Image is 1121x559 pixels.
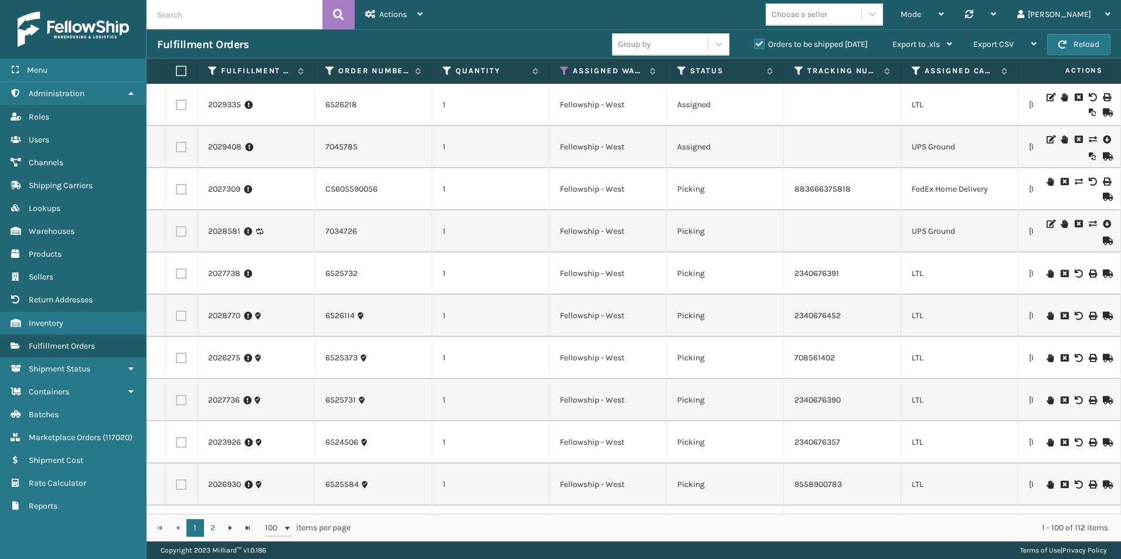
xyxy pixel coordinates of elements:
span: Fulfillment Orders [29,341,95,351]
i: On Hold [1047,312,1054,320]
i: Cancel Fulfillment Order [1075,220,1082,228]
span: Shipment Status [29,364,90,374]
i: Change shipping [1089,135,1096,144]
div: 1 - 100 of 112 items [367,522,1108,534]
i: Void BOL [1075,270,1082,278]
td: Picking [667,168,784,210]
i: Edit [1047,135,1054,144]
i: Void BOL [1075,438,1082,446]
i: On Hold [1047,178,1054,186]
p: Copyright 2023 Milliard™ v 1.0.186 [161,541,266,559]
span: Reports [29,501,57,511]
a: 7045785 [325,141,358,153]
i: Mark as Shipped [1103,270,1110,278]
td: Picking [667,463,784,506]
span: Inventory [29,318,63,328]
td: UPS Ground [901,210,1018,253]
td: 1 [432,253,549,295]
span: Shipment Cost [29,455,83,465]
h3: Fulfillment Orders [157,38,249,52]
i: Mark as Shipped [1103,438,1110,446]
a: 2026930 [208,479,241,490]
span: Shipping Carriers [29,180,93,190]
i: Reoptimize [1089,108,1096,117]
span: Administration [29,88,84,98]
a: CS605590056 [325,183,378,195]
i: Void BOL [1075,480,1082,489]
i: Mark as Shipped [1103,152,1110,161]
td: 1 [432,506,549,548]
td: Picking [667,210,784,253]
label: Quantity [456,66,526,76]
a: Privacy Policy [1062,546,1107,554]
i: Mark as Shipped [1103,237,1110,245]
label: Fulfillment Order Id [221,66,292,76]
a: 6525373 [325,352,358,364]
td: 1 [432,126,549,168]
td: 708561402 [784,337,901,379]
td: Fellowship - West [549,253,667,295]
a: 6525584 [325,479,359,490]
i: Mark as Shipped [1103,480,1110,489]
span: Return Addresses [29,295,93,305]
i: Cancel Fulfillment Order [1061,354,1068,362]
i: On Hold [1061,220,1068,228]
div: Group by [618,38,651,50]
i: Cancel Fulfillment Order [1061,312,1068,320]
div: | [1020,541,1107,559]
span: Warehouses [29,226,74,236]
span: Roles [29,112,49,122]
i: Cancel Fulfillment Order [1061,480,1068,489]
a: 2023926 [208,437,241,448]
label: Assigned Warehouse [573,66,644,76]
i: Void BOL [1075,354,1082,362]
td: Picking [667,253,784,295]
td: LTL [901,421,1018,463]
td: 1 [432,168,549,210]
i: Edit [1047,220,1054,228]
a: 2029335 [208,99,241,111]
td: Picking [667,379,784,421]
i: On Hold [1061,93,1068,101]
i: Void BOL [1089,93,1096,101]
span: Batches [29,410,59,420]
img: logo [18,12,129,47]
i: Cancel Fulfillment Order [1061,270,1068,278]
td: Picking [667,337,784,379]
label: Orders to be shipped [DATE] [754,39,868,49]
i: Print BOL [1089,270,1096,278]
a: 6524506 [325,437,358,448]
button: Reload [1047,34,1110,55]
i: Mark as Shipped [1103,108,1110,117]
label: Status [690,66,761,76]
i: Reoptimize [1089,152,1096,161]
span: Marketplace Orders [29,432,101,442]
span: Lookups [29,203,60,213]
label: Order Number [338,66,409,76]
i: On Hold [1061,135,1068,144]
i: Cancel Fulfillment Order [1061,396,1068,404]
i: Pull Label [1103,218,1110,230]
td: Fellowship - West [549,506,667,548]
a: 7034726 [325,226,357,237]
td: LTL [901,84,1018,126]
i: Mark as Shipped [1103,193,1110,201]
i: Print BOL [1103,93,1110,101]
td: 2340676391 [784,253,901,295]
i: Mark as Shipped [1103,396,1110,404]
i: On Hold [1047,270,1054,278]
i: Cancel Fulfillment Order [1075,135,1082,144]
i: On Hold [1047,438,1054,446]
i: Void Label [1089,178,1096,186]
i: Edit [1047,93,1054,101]
i: Cancel Fulfillment Order [1075,93,1082,101]
td: Picking [667,421,784,463]
td: 1 [432,421,549,463]
td: 708561345 [784,506,901,548]
a: 2026275 [208,352,240,364]
a: Go to the last page [239,519,257,537]
i: Print Label [1103,178,1110,186]
span: Rate Calculator [29,478,86,488]
td: LTL [901,253,1018,295]
td: Picking [667,295,784,337]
